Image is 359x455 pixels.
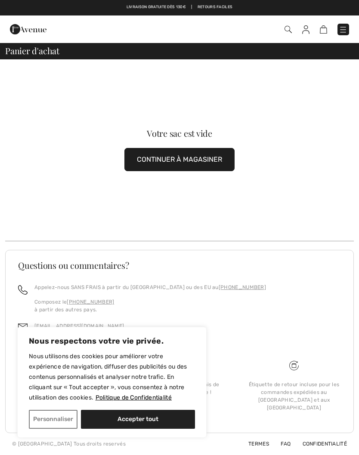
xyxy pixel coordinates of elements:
p: Appelez-nous SANS FRAIS à partir du [GEOGRAPHIC_DATA] ou des EU au [34,283,266,291]
a: Confidentialité [292,441,347,447]
img: Livraison gratuite dès 130&#8364; [289,361,299,370]
span: Panier d'achat [5,46,59,55]
a: Retours faciles [198,4,233,10]
div: Nous respectons votre vie privée. [17,327,207,438]
button: Personnaliser [29,410,77,429]
a: Livraison gratuite dès 130€ [127,4,186,10]
div: Étiquette de retour incluse pour les commandes expédiées au [GEOGRAPHIC_DATA] et aux [GEOGRAPHIC_... [244,381,344,412]
a: Termes [238,441,269,447]
img: call [18,285,28,295]
img: 1ère Avenue [10,21,46,38]
img: Panier d'achat [320,25,327,34]
a: 1ère Avenue [10,25,46,33]
a: [PHONE_NUMBER] [67,299,114,305]
button: Accepter tout [81,410,195,429]
p: Nous respectons votre vie privée. [29,336,195,346]
a: [PHONE_NUMBER] [219,284,266,290]
div: © [GEOGRAPHIC_DATA] Tous droits reservés [12,440,126,448]
p: Nous utilisons des cookies pour améliorer votre expérience de navigation, diffuser des publicités... [29,351,195,403]
button: CONTINUER À MAGASINER [124,148,235,171]
a: Politique de Confidentialité [95,394,172,402]
img: Mes infos [302,25,309,34]
div: Votre sac est vide [23,129,337,138]
h3: Questions ou commentaires? [18,261,341,270]
img: email [18,322,28,332]
a: FAQ [270,441,291,447]
img: Recherche [285,26,292,33]
p: Composez le à partir des autres pays. [34,298,266,314]
span: | [191,4,192,10]
a: [EMAIL_ADDRESS][DOMAIN_NAME] [34,323,124,329]
div: Livraison gratuite dès 130€ [15,381,115,388]
img: Menu [339,25,347,34]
